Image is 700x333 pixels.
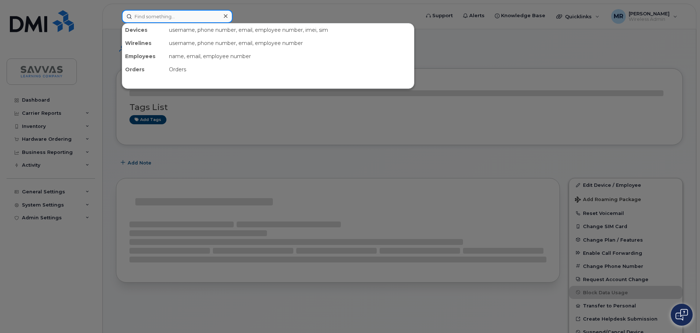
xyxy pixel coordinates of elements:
[166,37,414,50] div: username, phone number, email, employee number
[122,63,166,76] div: Orders
[122,23,166,37] div: Devices
[166,23,414,37] div: username, phone number, email, employee number, imei, sim
[166,50,414,63] div: name, email, employee number
[122,37,166,50] div: Wirelines
[122,50,166,63] div: Employees
[166,63,414,76] div: Orders
[675,309,688,321] img: Open chat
